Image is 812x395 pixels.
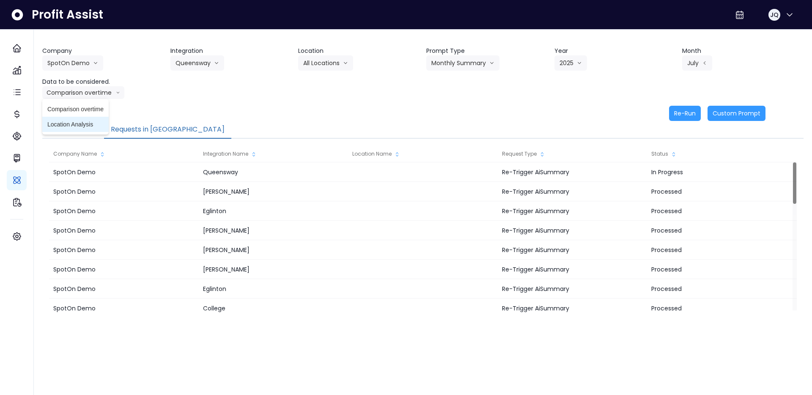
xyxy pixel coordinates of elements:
span: Comparison overtime [47,105,104,113]
span: Profit Assist [32,7,103,22]
ul: Comparison overtimearrow down line [42,99,109,134]
svg: arrow down line [93,59,98,67]
div: Re-Trigger AiSummary [498,201,647,221]
div: Re-Trigger AiSummary [498,221,647,240]
header: Year [554,47,676,55]
div: Processed [647,201,796,221]
div: Company Name [49,145,198,162]
button: Custom Prompt [708,106,765,121]
div: Processed [647,221,796,240]
div: Re-Trigger AiSummary [498,260,647,279]
svg: sort [539,151,546,158]
div: Processed [647,240,796,260]
div: Request Type [498,145,647,162]
div: [PERSON_NAME] [199,221,348,240]
div: Processed [647,299,796,318]
div: In Progress [647,162,796,182]
div: SpotOn Demo [49,221,198,240]
button: 2025arrow down line [554,55,587,71]
div: Re-Trigger AiSummary [498,182,647,201]
button: Re-Run [669,106,701,121]
span: JQ [770,11,779,19]
div: SpotOn Demo [49,299,198,318]
div: SpotOn Demo [49,260,198,279]
svg: arrow left line [702,59,707,67]
header: Data to be considered. [42,77,164,86]
div: Processed [647,279,796,299]
div: Re-Trigger AiSummary [498,299,647,318]
div: SpotOn Demo [49,162,198,182]
button: Comparison overtimearrow down line [42,86,124,99]
header: Prompt Type [426,47,548,55]
div: Re-Trigger AiSummary [498,162,647,182]
div: SpotOn Demo [49,201,198,221]
div: Location Name [348,145,497,162]
svg: sort [670,151,677,158]
button: Queenswayarrow down line [170,55,224,71]
div: Integration Name [199,145,348,162]
button: SpotOn Demoarrow down line [42,55,103,71]
button: Requests in [GEOGRAPHIC_DATA] [104,121,231,139]
svg: sort [250,151,257,158]
div: Re-Trigger AiSummary [498,240,647,260]
div: Eglinton [199,201,348,221]
svg: arrow down line [489,59,494,67]
div: Queensway [199,162,348,182]
div: [PERSON_NAME] [199,240,348,260]
svg: arrow down line [343,59,348,67]
span: Location Analysis [47,120,104,129]
button: Monthly Summaryarrow down line [426,55,499,71]
header: Company [42,47,164,55]
div: Status [647,145,796,162]
div: SpotOn Demo [49,182,198,201]
button: All Locationsarrow down line [298,55,353,71]
svg: sort [99,151,106,158]
svg: arrow down line [214,59,219,67]
div: SpotOn Demo [49,279,198,299]
div: Eglinton [199,279,348,299]
svg: arrow down line [116,88,120,97]
div: College [199,299,348,318]
header: Month [682,47,804,55]
svg: sort [394,151,401,158]
header: Location [298,47,420,55]
button: Julyarrow left line [682,55,712,71]
div: [PERSON_NAME] [199,260,348,279]
div: Re-Trigger AiSummary [498,279,647,299]
div: Processed [647,182,796,201]
div: SpotOn Demo [49,240,198,260]
header: Integration [170,47,292,55]
div: [PERSON_NAME] [199,182,348,201]
svg: arrow down line [577,59,582,67]
div: Processed [647,260,796,279]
